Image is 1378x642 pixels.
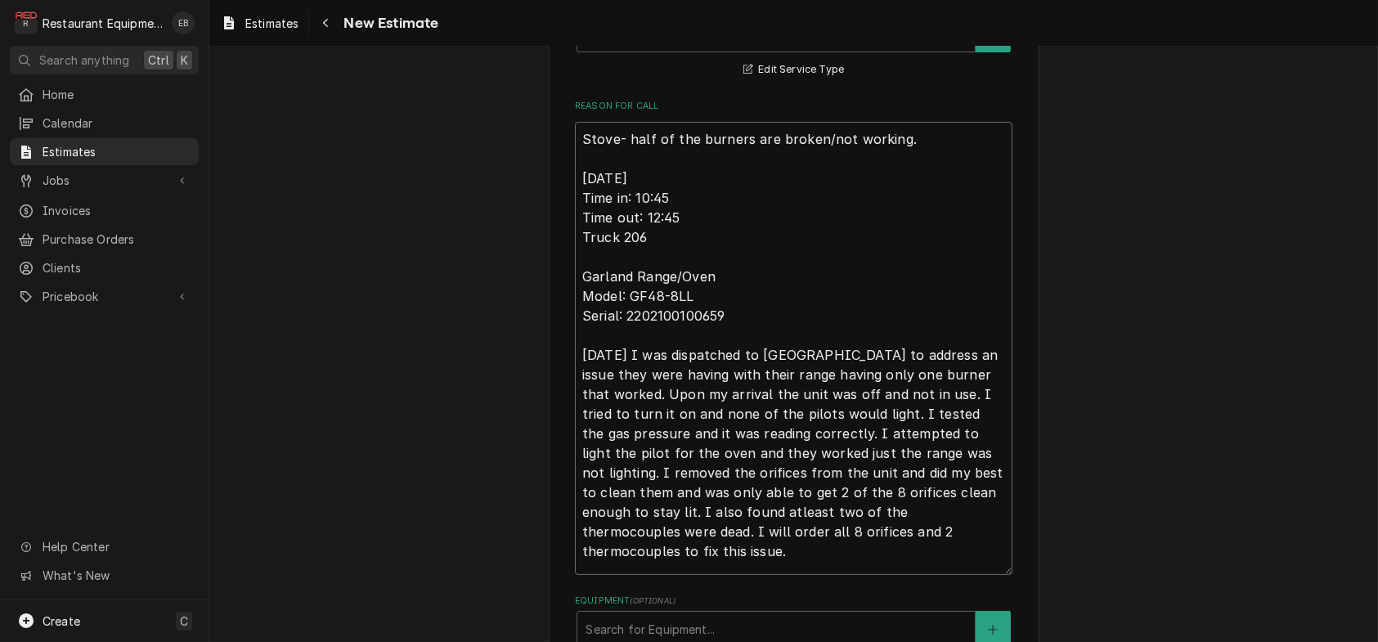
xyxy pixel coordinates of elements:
button: Edit Service Type [741,60,846,80]
span: Jobs [43,172,166,189]
div: R [15,11,38,34]
a: Go to Help Center [10,533,199,560]
a: Calendar [10,110,199,137]
a: Home [10,81,199,108]
button: Navigate back [312,10,339,36]
a: Purchase Orders [10,226,199,253]
a: Estimates [10,138,199,165]
span: What's New [43,567,189,584]
span: Create [43,614,80,628]
span: Ctrl [148,52,169,69]
span: Estimates [43,143,191,160]
div: EB [172,11,195,34]
span: Estimates [245,15,298,32]
span: Clients [43,259,191,276]
div: Emily Bird's Avatar [172,11,195,34]
div: Reason For Call [575,100,1012,575]
span: Invoices [43,202,191,219]
button: Search anythingCtrlK [10,46,199,74]
div: Restaurant Equipment Diagnostics [43,15,163,32]
textarea: Stove- half of the burners are broken/not working. [DATE] Time in: 10:45 Time out: 12:45 Truck 20... [575,122,1012,575]
a: Estimates [214,10,305,37]
span: Home [43,86,191,103]
span: ( optional ) [630,596,676,605]
span: K [181,52,188,69]
span: Help Center [43,538,189,555]
a: Clients [10,254,199,281]
span: C [180,613,188,630]
a: Invoices [10,197,199,224]
span: Pricebook [43,288,166,305]
label: Reason For Call [575,100,1012,113]
a: Go to Pricebook [10,283,199,310]
svg: Create New Equipment [988,624,998,635]
span: Calendar [43,114,191,132]
span: New Estimate [339,12,438,34]
a: Go to Jobs [10,167,199,194]
a: Go to What's New [10,562,199,589]
div: Restaurant Equipment Diagnostics's Avatar [15,11,38,34]
span: Search anything [39,52,129,69]
label: Equipment [575,595,1012,608]
span: Purchase Orders [43,231,191,248]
